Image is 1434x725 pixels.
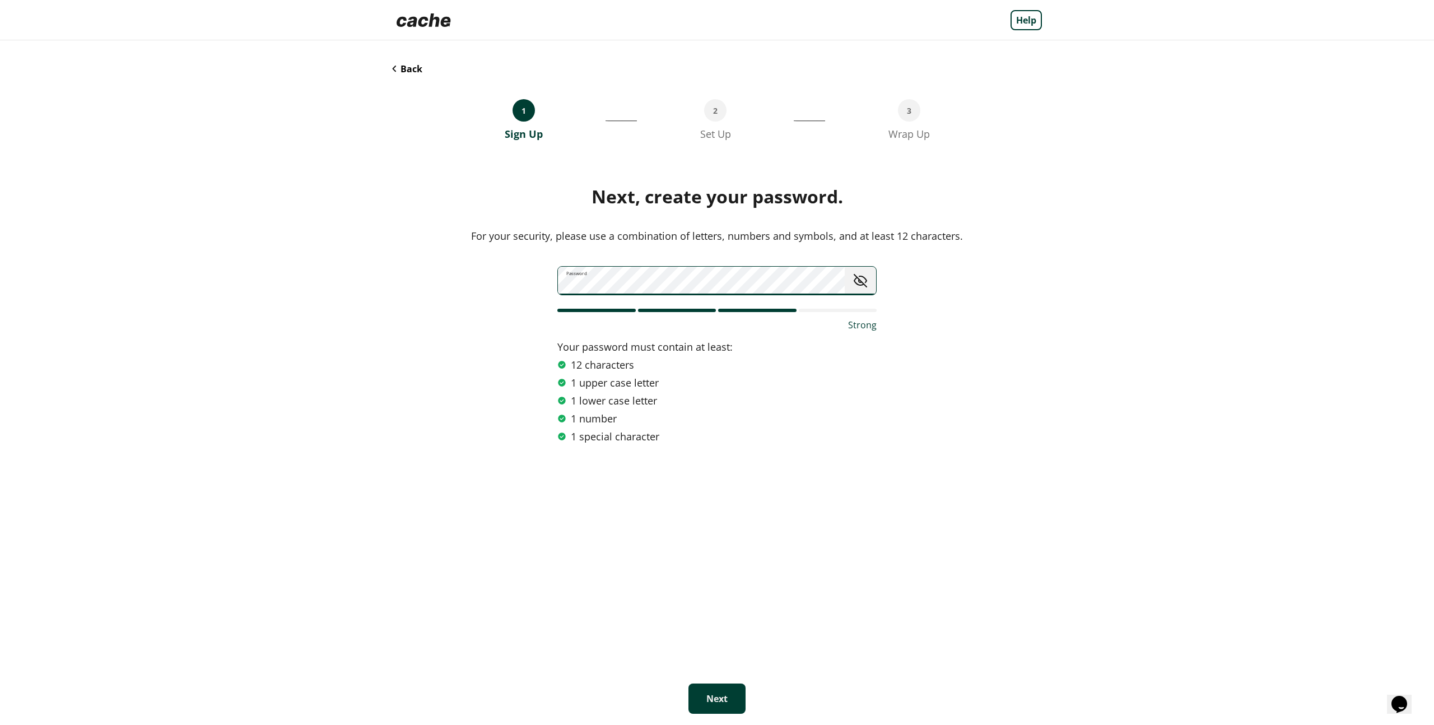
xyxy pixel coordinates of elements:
div: Sign Up [505,127,543,141]
div: __________________________________ [606,99,637,141]
div: For your security, please use a combination of letters, numbers and symbols, and at least 12 char... [392,228,1042,244]
img: Back Icon [392,66,396,72]
div: 1 special character [571,430,659,443]
div: 1 [513,99,535,122]
iframe: chat widget [1387,680,1423,714]
img: success [557,432,566,441]
img: success [557,414,566,423]
div: 3 [898,99,920,122]
label: Password [566,270,587,277]
div: Your password must contain at least: [557,340,877,354]
div: Next, create your password. [392,185,1042,208]
div: ___________________________________ [794,99,825,141]
img: Logo [392,9,455,31]
div: 1 lower case letter [571,394,657,407]
img: success [557,396,566,405]
p: Strong [557,319,877,331]
div: Set Up [700,127,731,141]
div: 1 number [571,412,617,425]
img: success [557,378,566,387]
div: 12 characters [571,358,634,371]
img: success [557,360,566,369]
div: 2 [704,99,727,122]
div: Wrap Up [888,127,930,141]
button: Next [688,684,746,714]
a: Help [1011,10,1042,30]
button: toggle password visibility [849,269,872,292]
div: 1 upper case letter [571,376,659,389]
button: Back [392,63,422,75]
